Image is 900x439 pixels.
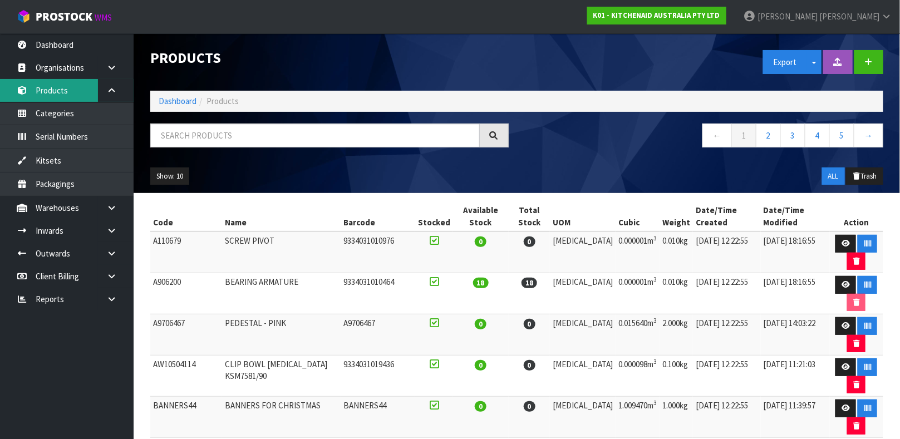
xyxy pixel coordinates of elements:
[150,167,189,185] button: Show: 10
[473,278,489,288] span: 18
[660,356,693,397] td: 0.100kg
[846,167,883,185] button: Trash
[524,401,535,412] span: 0
[222,273,341,314] td: BEARING ARMATURE
[653,275,657,283] sup: 3
[819,11,879,22] span: [PERSON_NAME]
[660,273,693,314] td: 0.010kg
[524,236,535,247] span: 0
[524,360,535,371] span: 0
[550,273,616,314] td: [MEDICAL_DATA]
[222,231,341,273] td: SCREW PIVOT
[550,201,616,231] th: UOM
[222,201,341,231] th: Name
[150,124,480,147] input: Search products
[731,124,756,147] a: 1
[761,356,830,397] td: [DATE] 11:21:03
[36,9,92,24] span: ProStock
[150,201,222,231] th: Code
[587,7,726,24] a: K01 - KITCHENAID AUSTRALIA PTY LTD
[616,273,660,314] td: 0.000001m
[616,231,660,273] td: 0.000001m
[475,319,486,329] span: 0
[150,397,222,438] td: BANNERS44
[829,124,854,147] a: 5
[341,356,415,397] td: 9334031019436
[222,397,341,438] td: BANNERS FOR CHRISTMAS
[475,236,486,247] span: 0
[761,314,830,356] td: [DATE] 14:03:22
[206,96,239,106] span: Products
[822,167,845,185] button: ALL
[550,231,616,273] td: [MEDICAL_DATA]
[341,397,415,438] td: BANNERS44
[761,231,830,273] td: [DATE] 18:16:55
[341,314,415,356] td: A9706467
[524,319,535,329] span: 0
[159,96,196,106] a: Dashboard
[702,124,732,147] a: ←
[653,317,657,324] sup: 3
[756,124,781,147] a: 2
[453,201,509,231] th: Available Stock
[805,124,830,147] a: 4
[17,9,31,23] img: cube-alt.png
[693,273,760,314] td: [DATE] 12:22:55
[150,314,222,356] td: A9706467
[150,50,509,66] h1: Products
[509,201,550,231] th: Total Stock
[475,360,486,371] span: 0
[95,12,112,23] small: WMS
[653,358,657,366] sup: 3
[660,201,693,231] th: Weight
[150,231,222,273] td: A110679
[475,401,486,412] span: 0
[616,201,660,231] th: Cubic
[522,278,537,288] span: 18
[660,314,693,356] td: 2.000kg
[525,124,884,151] nav: Page navigation
[222,356,341,397] td: CLIP BOWL [MEDICAL_DATA] KSM7581/90
[761,273,830,314] td: [DATE] 18:16:55
[653,399,657,407] sup: 3
[415,201,453,231] th: Stocked
[341,201,415,231] th: Barcode
[341,273,415,314] td: 9334031010464
[653,234,657,242] sup: 3
[830,201,883,231] th: Action
[616,356,660,397] td: 0.000098m
[616,397,660,438] td: 1.009470m
[693,231,760,273] td: [DATE] 12:22:55
[854,124,883,147] a: →
[693,397,760,438] td: [DATE] 12:22:55
[693,356,760,397] td: [DATE] 12:22:55
[660,231,693,273] td: 0.010kg
[550,397,616,438] td: [MEDICAL_DATA]
[761,201,830,231] th: Date/Time Modified
[660,397,693,438] td: 1.000kg
[150,356,222,397] td: AW10504114
[550,314,616,356] td: [MEDICAL_DATA]
[550,356,616,397] td: [MEDICAL_DATA]
[780,124,805,147] a: 3
[593,11,720,20] strong: K01 - KITCHENAID AUSTRALIA PTY LTD
[150,273,222,314] td: A906200
[763,50,808,74] button: Export
[758,11,818,22] span: [PERSON_NAME]
[693,201,760,231] th: Date/Time Created
[222,314,341,356] td: PEDESTAL - PINK
[761,397,830,438] td: [DATE] 11:39:57
[693,314,760,356] td: [DATE] 12:22:55
[616,314,660,356] td: 0.015640m
[341,231,415,273] td: 9334031010976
